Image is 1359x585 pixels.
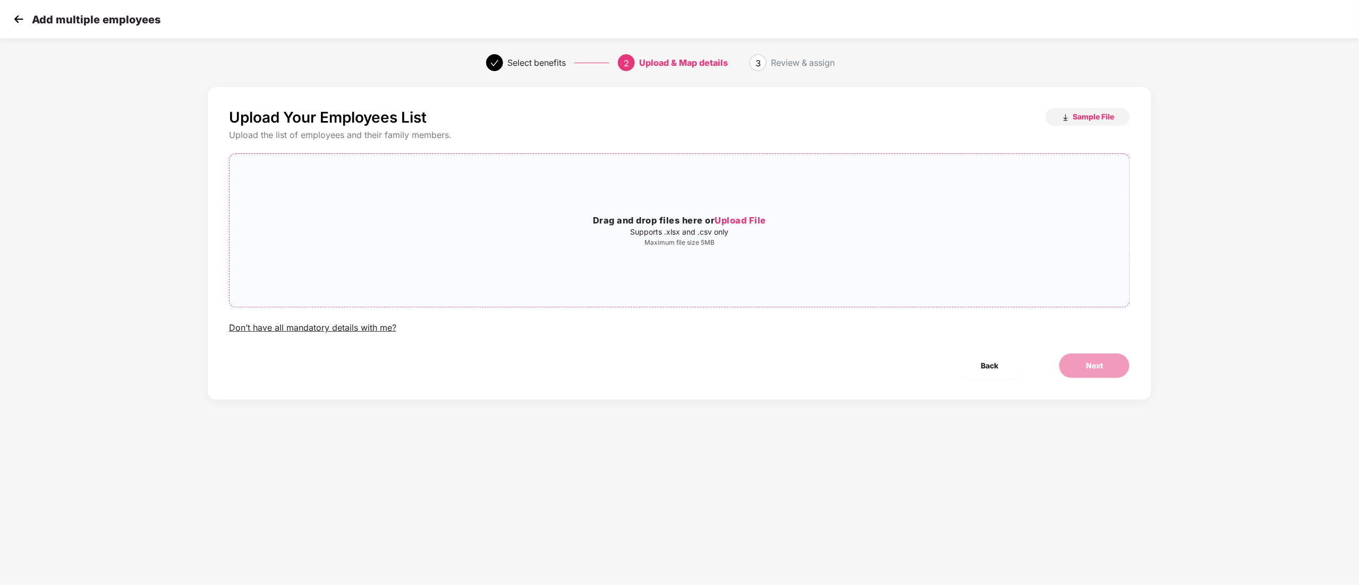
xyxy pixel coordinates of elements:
[230,228,1129,236] p: Supports .xlsx and .csv only
[755,58,761,68] span: 3
[981,360,998,372] span: Back
[771,54,835,71] div: Review & assign
[1061,114,1070,122] img: download_icon
[32,13,160,26] p: Add multiple employees
[229,130,1130,141] div: Upload the list of employees and their family members.
[1046,108,1130,125] button: Sample File
[639,54,728,71] div: Upload & Map details
[230,214,1129,228] h3: Drag and drop files here or
[230,238,1129,247] p: Maximum file size 5MB
[624,58,629,68] span: 2
[11,11,27,27] img: svg+xml;base64,PHN2ZyB4bWxucz0iaHR0cDovL3d3dy53My5vcmcvMjAwMC9zdmciIHdpZHRoPSIzMCIgaGVpZ2h0PSIzMC...
[954,353,1025,378] button: Back
[1073,111,1114,122] span: Sample File
[1059,353,1130,378] button: Next
[715,215,767,226] span: Upload File
[490,59,499,67] span: check
[507,54,566,71] div: Select benefits
[229,322,396,333] div: Don’t have all mandatory details with me?
[230,154,1129,307] span: Drag and drop files here orUpload FileSupports .xlsx and .csv onlyMaximum file size 5MB
[229,108,427,126] p: Upload Your Employees List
